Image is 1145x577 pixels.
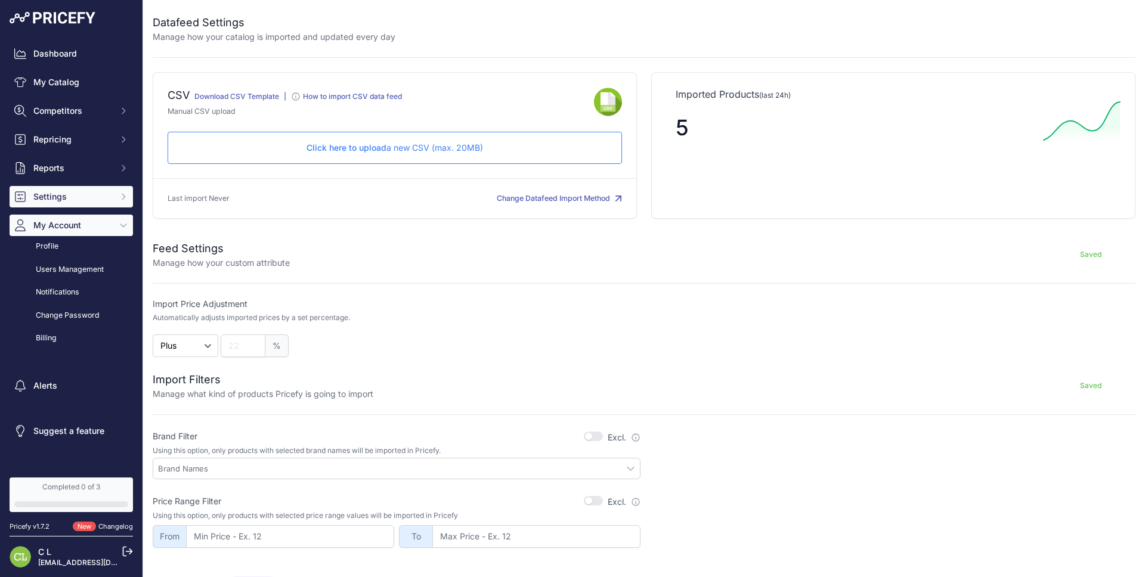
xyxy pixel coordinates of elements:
a: Notifications [10,282,133,303]
a: Changelog [98,522,133,531]
label: Import Price Adjustment [153,298,640,310]
div: CSV [168,87,190,106]
p: Manage how your custom attribute [153,257,290,269]
p: a new CSV (max. 20MB) [178,142,612,154]
label: Price Range Filter [153,495,221,507]
a: Change Password [10,305,133,326]
span: From [153,525,186,548]
span: % [265,334,289,357]
div: How to import CSV data feed [303,92,402,101]
button: Change Datafeed Import Method [497,193,622,204]
nav: Sidebar [10,43,133,463]
div: Completed 0 of 3 [14,482,128,492]
a: Alerts [10,375,133,396]
p: Manual CSV upload [168,106,594,117]
input: 22 [221,334,265,357]
button: Settings [10,186,133,207]
a: [EMAIL_ADDRESS][DOMAIN_NAME] [38,558,163,567]
img: Pricefy Logo [10,12,95,24]
h2: Feed Settings [153,240,290,257]
div: Pricefy v1.7.2 [10,522,49,532]
a: Suggest a feature [10,420,133,442]
p: Imported Products [676,87,1111,101]
span: My Account [33,219,112,231]
label: Brand Filter [153,430,197,442]
p: Using this option, only products with selected price range values will be imported in Pricefy [153,511,640,520]
a: Users Management [10,259,133,280]
h2: Datafeed Settings [153,14,395,31]
button: Repricing [10,129,133,150]
span: 5 [676,114,689,141]
p: Last import Never [168,193,230,204]
a: Profile [10,236,133,257]
a: C L [38,547,51,557]
button: Saved [1046,376,1135,395]
button: My Account [10,215,133,236]
p: Automatically adjusts imported prices by a set percentage. [153,313,350,322]
a: Download CSV Template [194,92,279,101]
p: Using this option, only products with selected brand names will be imported in Pricefy. [153,446,640,455]
a: My Catalog [10,72,133,93]
input: Max Price - Ex. 12 [432,525,640,548]
span: Click here to upload [307,142,386,153]
a: Completed 0 of 3 [10,477,133,512]
span: Repricing [33,134,112,145]
input: Min Price - Ex. 12 [186,525,394,548]
p: Manage what kind of products Pricefy is going to import [153,388,373,400]
button: Competitors [10,100,133,122]
span: Settings [33,191,112,203]
label: Excl. [608,432,640,443]
span: New [73,522,96,532]
input: Brand Names [158,463,640,474]
div: | [284,92,286,106]
span: Reports [33,162,112,174]
button: Saved [1046,245,1135,264]
p: Manage how your catalog is imported and updated every day [153,31,395,43]
span: To [399,525,432,548]
h2: Import Filters [153,371,373,388]
span: (last 24h) [759,91,791,100]
span: Competitors [33,105,112,117]
a: How to import CSV data feed [291,94,402,103]
a: Dashboard [10,43,133,64]
label: Excl. [608,496,640,508]
button: Reports [10,157,133,179]
a: Billing [10,328,133,349]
